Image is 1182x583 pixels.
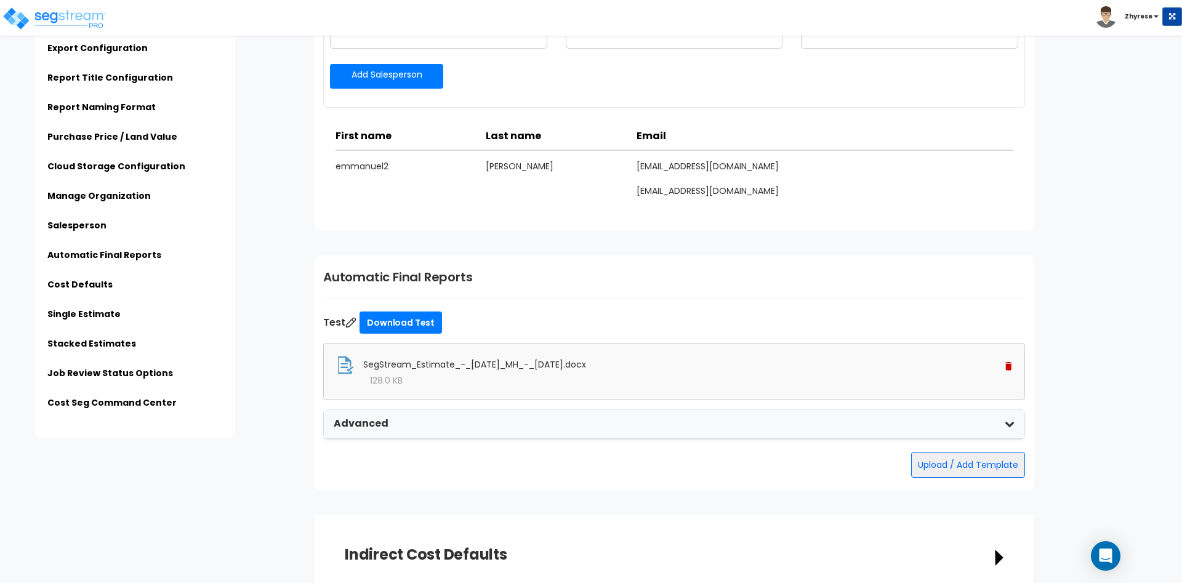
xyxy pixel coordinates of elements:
a: Report Naming Format [47,101,156,113]
img: avatar.png [1095,6,1117,28]
div: Open Intercom Messenger [1091,541,1120,571]
span: SegStream_Estimate_-_[DATE]_MH_-_[DATE].docx [363,358,586,371]
div: First name [336,129,486,143]
span: 128.0 KB [370,374,403,387]
img: Uploaded File Icon [336,356,355,374]
b: Zhyrese [1125,12,1152,21]
button: Upload / Add Template [911,452,1025,478]
a: Single Estimate [47,308,121,320]
a: Automatic Final Reports [47,249,161,261]
div: [EMAIL_ADDRESS][DOMAIN_NAME] [637,160,938,172]
a: Cost Defaults [47,278,113,291]
img: Trash Icon [1005,362,1012,371]
a: Cloud Storage Configuration [47,160,185,172]
a: Cost Seg Command Center [47,396,177,409]
a: Salesperson [47,219,107,231]
div: emmanuel2 [336,160,486,172]
a: Job Review Status Options [47,367,173,379]
a: Download Test [360,312,442,334]
div: [PERSON_NAME] [486,160,636,172]
div: [EMAIL_ADDRESS][DOMAIN_NAME] [637,185,938,197]
h1: Indirect Cost Defaults [345,545,507,564]
img: Change Label [345,316,357,329]
strong: Advanced [334,417,388,431]
div: Last name [486,129,636,143]
a: Add Salesperson [330,64,443,89]
a: Purchase Price / Land Value [47,131,177,143]
a: Report Title Configuration [47,71,173,84]
a: Export Configuration [47,42,148,54]
label: Test [323,312,1025,334]
a: Stacked Estimates [47,337,136,350]
h1: Automatic Final Reports [323,268,1025,286]
div: Email [637,129,938,143]
img: logo_pro_r.png [2,6,107,31]
a: Manage Organization [47,190,151,202]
